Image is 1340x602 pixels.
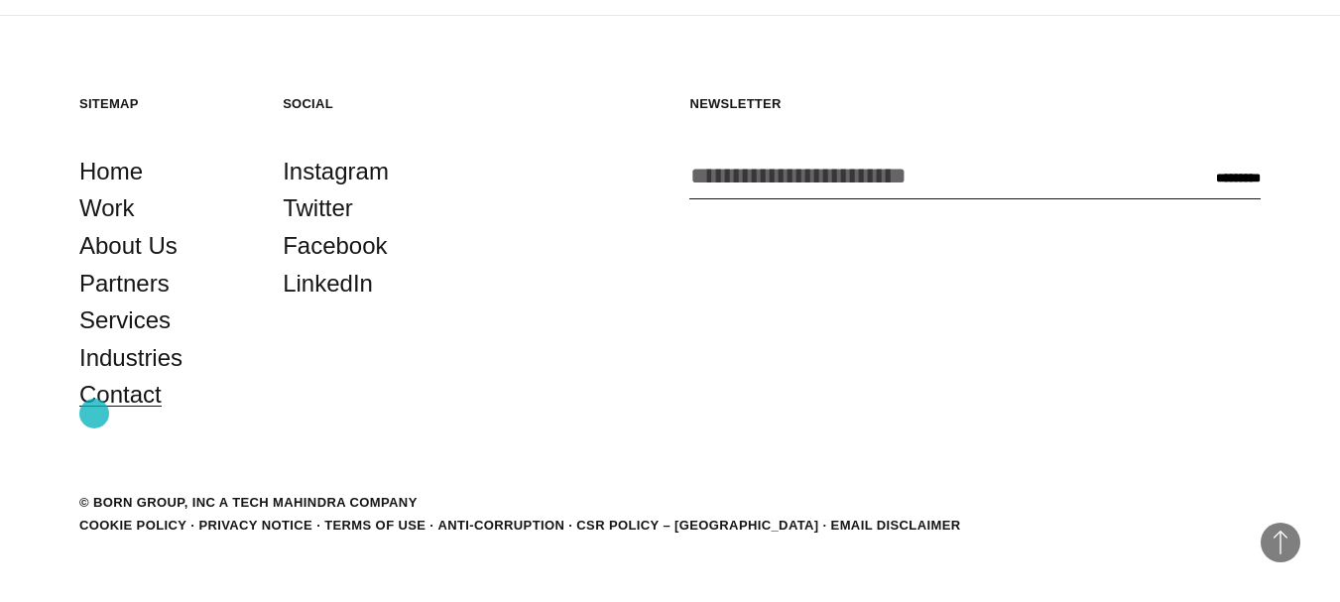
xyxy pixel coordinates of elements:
h5: Social [283,95,446,112]
a: Contact [79,376,162,414]
a: Anti-Corruption [437,518,564,533]
a: Industries [79,339,183,377]
a: Instagram [283,153,389,190]
a: Cookie Policy [79,518,186,533]
a: Services [79,301,171,339]
a: LinkedIn [283,265,373,302]
a: Work [79,189,135,227]
a: Home [79,153,143,190]
a: Email Disclaimer [831,518,961,533]
a: Facebook [283,227,387,265]
a: Partners [79,265,170,302]
a: About Us [79,227,178,265]
a: Twitter [283,189,353,227]
h5: Newsletter [689,95,1261,112]
a: Privacy Notice [198,518,312,533]
button: Back to Top [1261,523,1300,562]
div: © BORN GROUP, INC A Tech Mahindra Company [79,493,418,513]
a: CSR POLICY – [GEOGRAPHIC_DATA] [576,518,818,533]
h5: Sitemap [79,95,243,112]
a: Terms of Use [324,518,426,533]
